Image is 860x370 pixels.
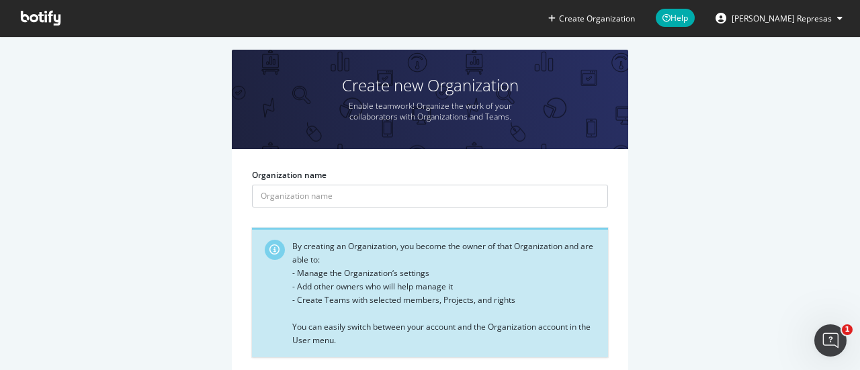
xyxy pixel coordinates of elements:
[292,240,598,347] div: By creating an Organization, you become the owner of that Organization and are able to: - Manage ...
[329,101,531,122] p: Enable teamwork! Organize the work of your collaborators with Organizations and Teams.
[548,12,636,25] button: Create Organization
[705,7,853,29] button: [PERSON_NAME] Represas
[732,13,832,24] span: Duarte Represas
[842,324,853,335] span: 1
[656,9,695,27] span: Help
[814,324,847,357] iframe: Intercom live chat
[252,169,327,181] label: Organization name
[252,185,608,207] input: Organization name
[232,77,628,94] h1: Create new Organization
